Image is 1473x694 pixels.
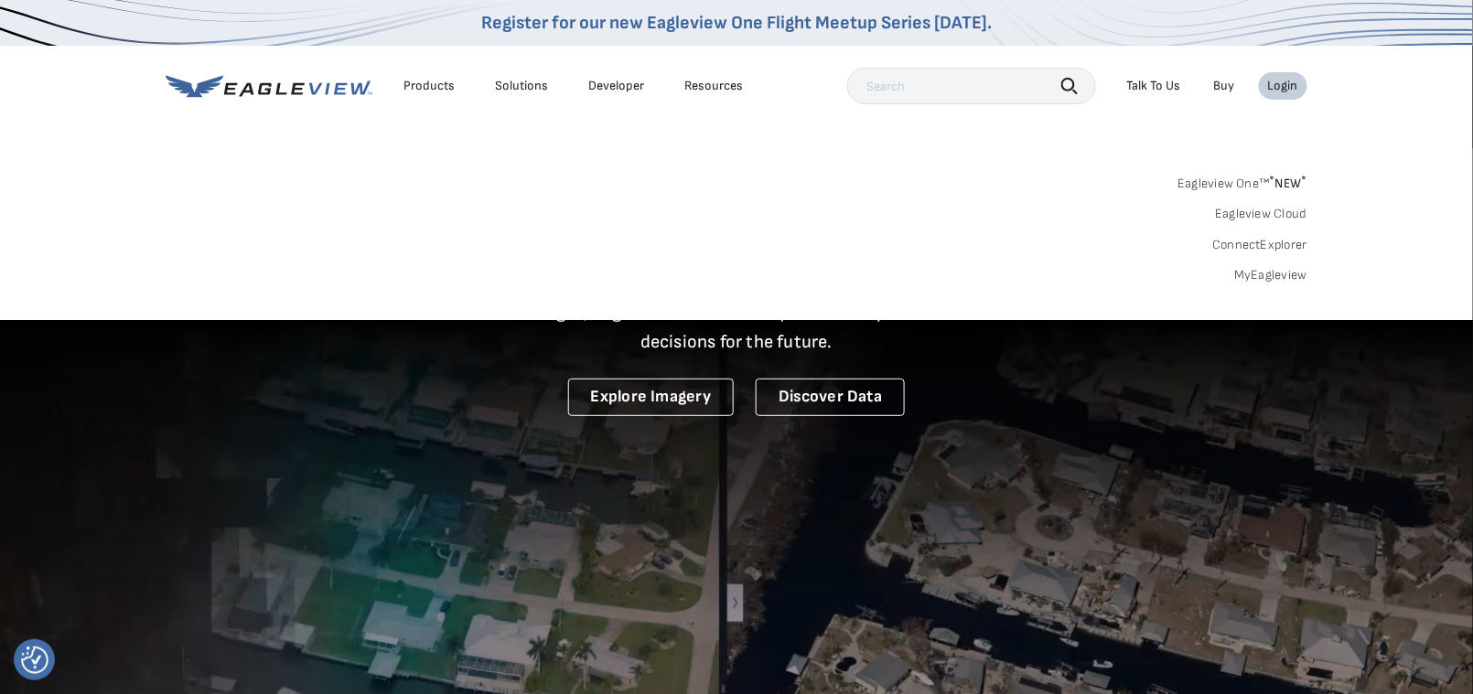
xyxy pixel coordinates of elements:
[1212,237,1307,253] a: ConnectExplorer
[1177,170,1307,191] a: Eagleview One™*NEW*
[588,78,644,94] a: Developer
[21,646,48,674] button: Consent Preferences
[403,78,455,94] div: Products
[684,78,743,94] div: Resources
[481,12,992,34] a: Register for our new Eagleview One Flight Meetup Series [DATE].
[847,68,1096,104] input: Search
[1234,267,1307,283] a: MyEagleview
[1214,78,1235,94] a: Buy
[1215,206,1307,222] a: Eagleview Cloud
[756,379,905,416] a: Discover Data
[495,78,548,94] div: Solutions
[1127,78,1181,94] div: Talk To Us
[568,379,735,416] a: Explore Imagery
[1268,78,1298,94] div: Login
[21,646,48,674] img: Revisit consent button
[1270,176,1307,191] span: NEW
